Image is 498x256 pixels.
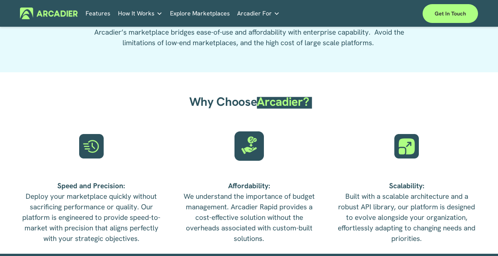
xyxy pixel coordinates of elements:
a: Features [86,8,110,19]
span: Arcadier? [257,94,309,110]
iframe: Chat Widget [460,220,498,256]
p: We understand the importance of budget management. Arcadier Rapid provides a cost-effective solut... [178,181,320,244]
p: Deploy your marketplace quickly without sacrificing performance or quality. Our platform is engin... [20,181,163,244]
span: How It Works [118,8,155,19]
img: Arcadier [20,8,78,19]
a: Explore Marketplaces [170,8,230,19]
strong: Speed and Precision: [57,181,125,190]
span: Arcadier For [237,8,272,19]
span: Why Choose [189,94,257,110]
strong: Scalability: [389,181,424,190]
a: folder dropdown [118,8,162,19]
strong: Affordability: [228,181,270,190]
div: Widget de chat [460,220,498,256]
a: folder dropdown [237,8,280,19]
p: Built with a scalable architecture and a robust API library, our platform is designed to evolve a... [335,181,478,244]
a: Get in touch [423,4,478,23]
